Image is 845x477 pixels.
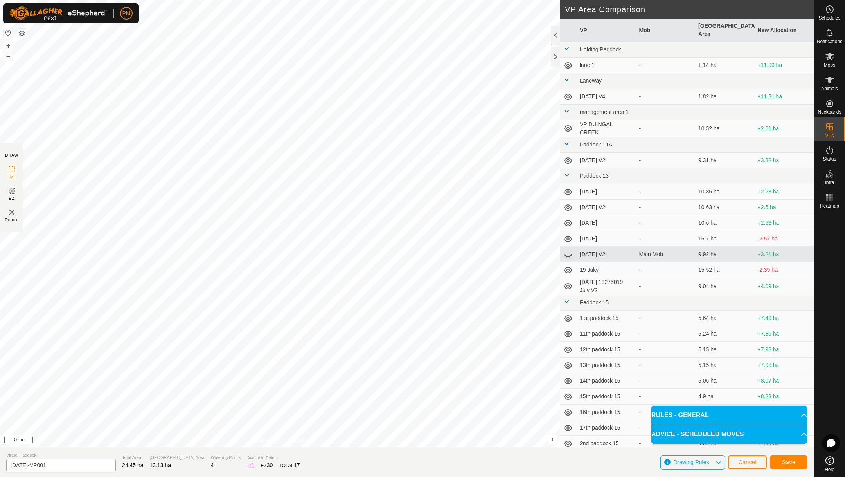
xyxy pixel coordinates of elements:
[17,29,27,38] button: Map Layers
[639,188,692,196] div: -
[150,454,205,461] span: [GEOGRAPHIC_DATA] Area
[825,467,834,472] span: Help
[695,120,755,137] td: 10.52 ha
[4,28,13,38] button: Reset Map
[267,462,273,468] span: 30
[639,439,692,448] div: -
[252,462,255,468] span: 1
[695,19,755,42] th: [GEOGRAPHIC_DATA] Area
[122,9,131,18] span: PM
[695,311,755,326] td: 5.64 ha
[818,16,840,20] span: Schedules
[695,262,755,278] td: 15.52 ha
[695,247,755,262] td: 9.92 ha
[577,89,636,105] td: [DATE] V4
[818,110,841,114] span: Neckbands
[695,342,755,358] td: 5.15 ha
[755,231,814,247] td: -2.57 ha
[577,342,636,358] td: 12th paddock 15
[755,19,814,42] th: New Allocation
[728,455,767,469] button: Cancel
[577,184,636,200] td: [DATE]
[782,459,795,465] span: Save
[755,342,814,358] td: +7.98 ha
[817,39,842,44] span: Notifications
[211,462,214,468] span: 4
[9,195,15,201] span: EZ
[4,41,13,51] button: +
[695,184,755,200] td: 10.85 ha
[755,262,814,278] td: -2.39 ha
[577,389,636,405] td: 15th paddock 15
[288,437,311,444] a: Contact Us
[577,358,636,373] td: 13th paddock 15
[639,377,692,385] div: -
[9,6,107,20] img: Gallagher Logo
[755,358,814,373] td: +7.98 ha
[639,266,692,274] div: -
[580,109,629,115] span: management area 1
[577,58,636,73] td: lane 1
[639,203,692,211] div: -
[577,215,636,231] td: [DATE]
[651,410,709,420] span: RULES - GENERAL
[695,358,755,373] td: 5.15 ha
[639,392,692,401] div: -
[755,389,814,405] td: +8.23 ha
[577,326,636,342] td: 11th paddock 15
[755,184,814,200] td: +2.28 ha
[580,78,602,84] span: Laneway
[565,5,814,14] h2: VP Area Comparison
[755,120,814,137] td: +2.61 ha
[639,61,692,69] div: -
[639,250,692,258] div: Main Mob
[577,405,636,420] td: 16th paddock 15
[639,235,692,243] div: -
[580,299,609,305] span: Paddock 15
[577,231,636,247] td: [DATE]
[651,425,807,444] p-accordion-header: ADVICE - SCHEDULED MOVES
[755,278,814,295] td: +4.09 ha
[639,156,692,164] div: -
[755,58,814,73] td: +11.99 ha
[755,326,814,342] td: +7.89 ha
[738,459,757,465] span: Cancel
[636,19,696,42] th: Mob
[577,153,636,168] td: [DATE] V2
[695,153,755,168] td: 9.31 ha
[639,219,692,227] div: -
[639,408,692,416] div: -
[695,326,755,342] td: 5.24 ha
[577,262,636,278] td: 19 Juky
[577,247,636,262] td: [DATE] V2
[5,152,18,158] div: DRAW
[247,455,300,461] span: Available Points
[580,173,609,179] span: Paddock 13
[639,125,692,133] div: -
[247,461,254,470] div: IZ
[580,141,612,148] span: Paddock 11A
[577,200,636,215] td: [DATE] V2
[552,436,553,443] span: i
[695,89,755,105] td: 1.82 ha
[122,462,144,468] span: 24.45 ha
[755,89,814,105] td: +11.31 ha
[4,51,13,61] button: –
[695,231,755,247] td: 15.7 ha
[577,311,636,326] td: 1 st paddock 15
[211,454,241,461] span: Watering Points
[651,406,807,425] p-accordion-header: RULES - GENERAL
[755,405,814,420] td: +8.04 ha
[755,247,814,262] td: +3.21 ha
[580,46,621,52] span: Holding Paddock
[6,452,116,459] span: Virtual Paddock
[755,200,814,215] td: +2.5 ha
[577,278,636,295] td: [DATE] 13275019 July V2
[548,435,557,444] button: i
[639,330,692,338] div: -
[695,278,755,295] td: 9.04 ha
[639,345,692,354] div: -
[673,459,709,465] span: Drawing Rules
[261,461,273,470] div: EZ
[10,174,14,180] span: IZ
